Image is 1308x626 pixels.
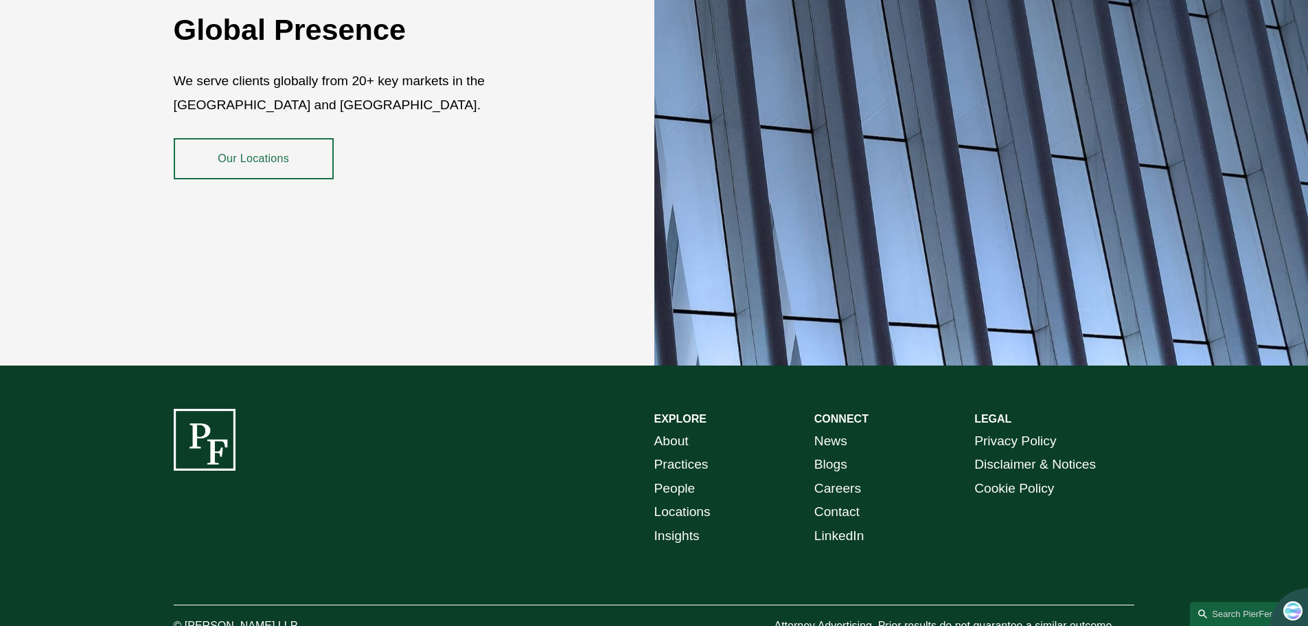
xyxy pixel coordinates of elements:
[814,524,864,548] a: LinkedIn
[654,500,711,524] a: Locations
[1190,602,1286,626] a: Search this site
[974,477,1054,501] a: Cookie Policy
[974,413,1011,425] strong: LEGAL
[174,138,334,179] a: Our Locations
[974,453,1096,477] a: Disclaimer & Notices
[814,453,847,477] a: Blogs
[654,524,700,548] a: Insights
[654,413,707,425] strong: EXPLORE
[174,12,574,47] h2: Global Presence
[814,477,861,501] a: Careers
[654,429,689,454] a: About
[814,413,869,425] strong: CONNECT
[814,429,847,454] a: News
[974,429,1056,454] a: Privacy Policy
[174,69,574,117] p: We serve clients globally from 20+ key markets in the [GEOGRAPHIC_DATA] and [GEOGRAPHIC_DATA].
[654,477,696,501] a: People
[814,500,860,524] a: Contact
[654,453,709,477] a: Practices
